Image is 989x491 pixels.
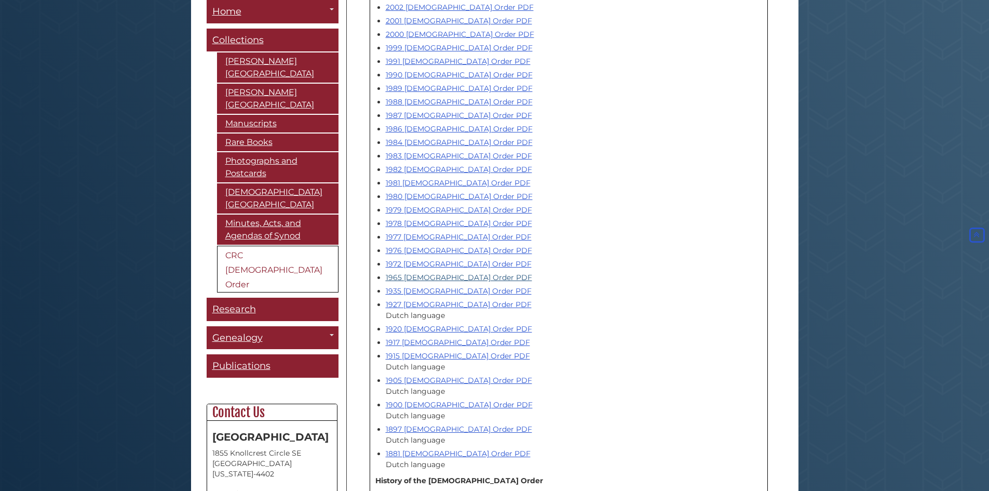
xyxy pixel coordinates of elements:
[212,34,264,46] span: Collections
[217,84,338,114] a: [PERSON_NAME][GEOGRAPHIC_DATA]
[386,57,531,66] a: 1991 [DEMOGRAPHIC_DATA] Order PDF
[207,298,338,321] a: Research
[386,219,532,228] a: 1978 [DEMOGRAPHIC_DATA] Order PDF
[386,376,532,385] a: 1905 [DEMOGRAPHIC_DATA] Order PDF
[217,115,338,132] a: Manuscripts
[386,111,532,120] a: 1987 [DEMOGRAPHIC_DATA] Order PDF
[212,448,332,479] address: 1855 Knollcrest Circle SE [GEOGRAPHIC_DATA][US_STATE]-4402
[386,178,531,188] a: 1981 [DEMOGRAPHIC_DATA] Order PDF
[207,326,338,350] a: Genealogy
[207,29,338,52] a: Collections
[386,138,533,147] a: 1984 [DEMOGRAPHIC_DATA] Order PDF
[386,30,534,39] a: 2000 [DEMOGRAPHIC_DATA] Order PDF
[386,70,533,79] a: 1990 [DEMOGRAPHIC_DATA] Order PDF
[386,205,532,215] a: 1979 [DEMOGRAPHIC_DATA] Order PDF
[386,151,532,161] a: 1983 [DEMOGRAPHIC_DATA] Order PDF
[386,3,534,12] a: 2002 [DEMOGRAPHIC_DATA] Order PDF
[217,52,338,83] a: [PERSON_NAME][GEOGRAPHIC_DATA]
[386,246,532,255] a: 1976 [DEMOGRAPHIC_DATA] Order PDF
[967,231,986,240] a: Back to Top
[386,43,533,52] a: 1999 [DEMOGRAPHIC_DATA] Order PDF
[207,404,337,421] h2: Contact Us
[386,310,762,321] div: Dutch language
[386,165,532,174] a: 1982 [DEMOGRAPHIC_DATA] Order PDF
[217,183,338,214] a: [DEMOGRAPHIC_DATA][GEOGRAPHIC_DATA]
[386,338,530,347] a: 1917 [DEMOGRAPHIC_DATA] Order PDF
[386,232,532,242] a: 1977 [DEMOGRAPHIC_DATA] Order PDF
[212,303,256,315] span: Research
[386,124,533,134] a: 1986 [DEMOGRAPHIC_DATA] Order PDF
[386,459,762,470] div: Dutch language
[386,449,531,458] a: 1881 [DEMOGRAPHIC_DATA] Order PDF
[386,386,762,397] div: Dutch language
[217,215,338,245] a: Minutes, Acts, and Agendas of Synod
[207,354,338,378] a: Publications
[386,351,530,361] a: 1915 [DEMOGRAPHIC_DATA] Order PDF
[212,431,329,443] strong: [GEOGRAPHIC_DATA]
[386,435,762,446] div: Dutch language
[386,362,762,373] div: Dutch language
[386,300,532,309] a: 1927 [DEMOGRAPHIC_DATA] Order PDF
[386,324,532,334] a: 1920 [DEMOGRAPHIC_DATA] Order PDF
[212,332,263,343] span: Genealogy
[386,400,533,409] a: 1900 [DEMOGRAPHIC_DATA] Order PDF
[217,152,338,182] a: Photographs and Postcards
[386,424,532,434] a: 1897 [DEMOGRAPHIC_DATA] Order PDF
[386,410,762,421] div: Dutch language
[386,192,533,201] a: 1980 [DEMOGRAPHIC_DATA] Order PDF
[212,360,270,371] span: Publications
[386,273,532,282] a: 1965 [DEMOGRAPHIC_DATA] Order PDF
[386,259,532,269] a: 1972 [DEMOGRAPHIC_DATA] Order PDF
[386,16,532,25] a: 2001 [DEMOGRAPHIC_DATA] Order PDF
[386,286,532,296] a: 1935 [DEMOGRAPHIC_DATA] Order PDF
[386,84,533,93] a: 1989 [DEMOGRAPHIC_DATA] Order PDF
[217,134,338,151] a: Rare Books
[212,6,241,17] span: Home
[217,246,338,293] a: CRC [DEMOGRAPHIC_DATA] Order
[375,476,543,485] strong: History of the [DEMOGRAPHIC_DATA] Order
[386,97,533,107] a: 1988 [DEMOGRAPHIC_DATA] Order PDF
